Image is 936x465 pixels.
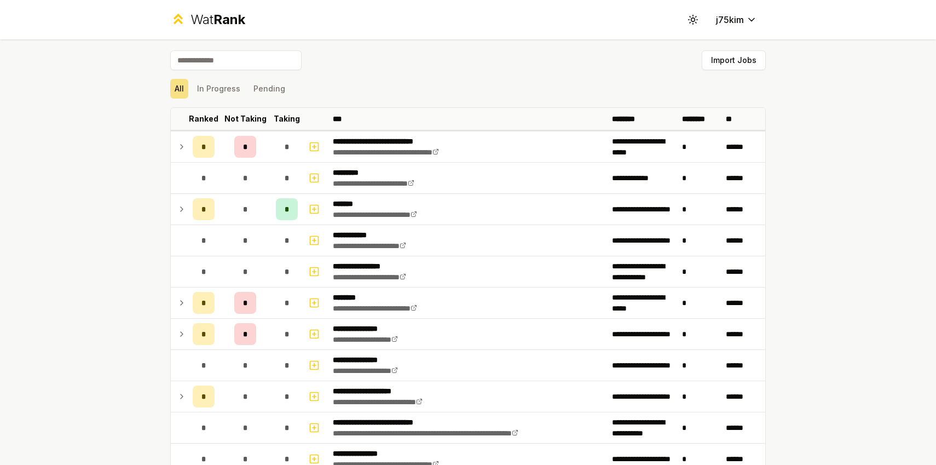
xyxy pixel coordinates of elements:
p: Ranked [189,113,218,124]
button: Pending [249,79,290,99]
button: In Progress [193,79,245,99]
span: Rank [213,12,245,27]
button: j75kim [707,10,766,30]
div: Wat [190,11,245,28]
p: Not Taking [224,113,267,124]
button: All [170,79,188,99]
p: Taking [274,113,300,124]
span: j75kim [716,13,744,26]
button: Import Jobs [702,50,766,70]
a: WatRank [170,11,245,28]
